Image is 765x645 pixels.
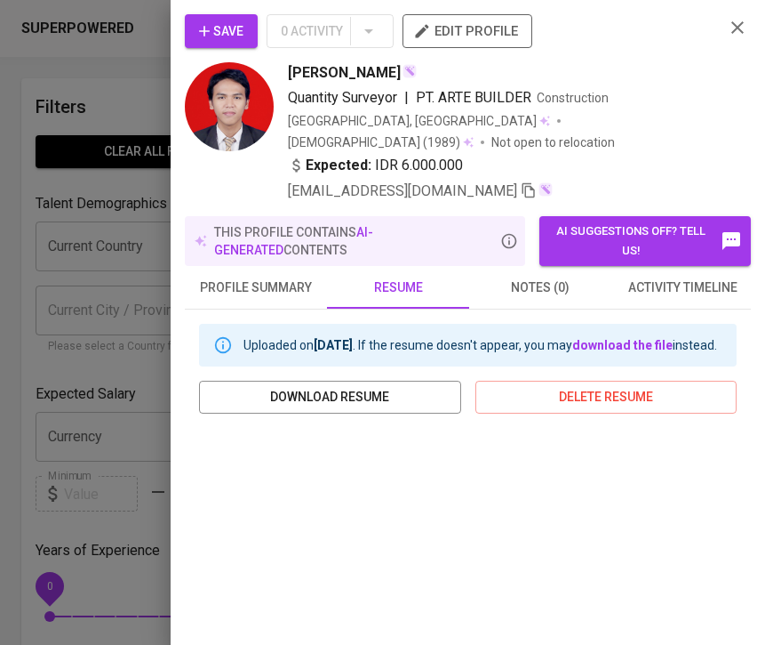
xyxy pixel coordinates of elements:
div: IDR 6.000.000 [288,155,463,176]
span: | [404,87,409,109]
button: Save [185,14,258,48]
span: PT. ARTE BUILDER [416,89,531,106]
button: delete resume [475,381,737,414]
p: Not open to relocation [491,133,615,151]
p: this profile contains contents [214,223,498,259]
div: [GEOGRAPHIC_DATA], [GEOGRAPHIC_DATA] [288,112,550,130]
span: edit profile [417,20,518,43]
span: Quantity Surveyor [288,89,397,106]
button: edit profile [402,14,532,48]
button: download resume [199,381,461,414]
button: AI suggestions off? Tell us! [539,216,751,266]
div: (1989) [288,133,474,151]
span: download resume [213,386,447,408]
img: 36765b88865601ebe7cfcdb608210acb.jpg [185,62,274,151]
span: [PERSON_NAME] [288,62,401,84]
a: download the file [572,338,673,352]
span: [EMAIL_ADDRESS][DOMAIN_NAME] [288,182,517,199]
span: Save [199,20,243,43]
span: resume [338,277,458,299]
b: Expected: [306,155,371,176]
span: notes (0) [480,277,601,299]
span: Construction [537,91,609,105]
span: profile summary [195,277,316,299]
span: activity timeline [622,277,743,299]
span: [DEMOGRAPHIC_DATA] [288,133,423,151]
img: magic_wand.svg [538,182,553,197]
img: magic_wand.svg [402,64,417,78]
span: delete resume [490,386,723,408]
div: Uploaded on . If the resume doesn't appear, you may instead. [243,329,717,361]
b: [DATE] [314,338,353,352]
span: AI suggestions off? Tell us! [548,222,742,262]
a: edit profile [402,23,532,37]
